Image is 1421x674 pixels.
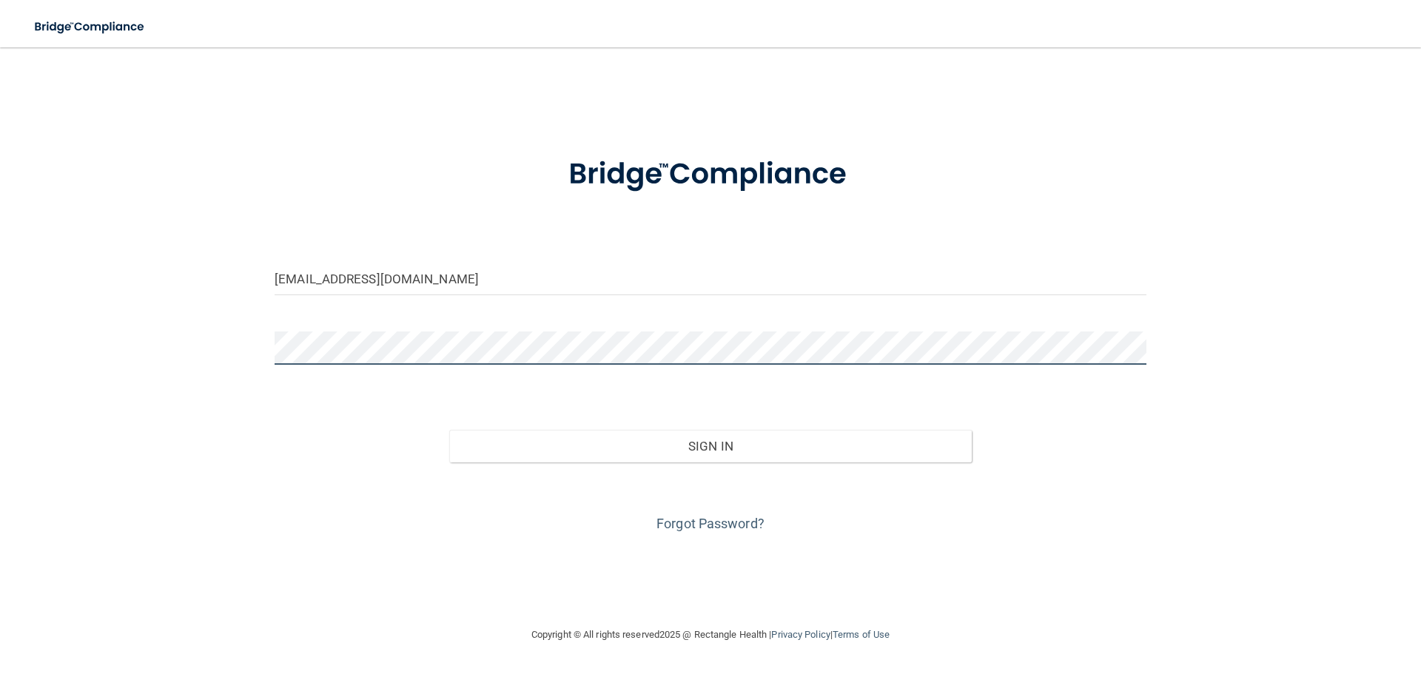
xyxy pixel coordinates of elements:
img: bridge_compliance_login_screen.278c3ca4.svg [22,12,158,42]
a: Privacy Policy [771,629,830,640]
div: Copyright © All rights reserved 2025 @ Rectangle Health | | [440,611,981,658]
button: Sign In [449,430,972,462]
a: Forgot Password? [656,516,765,531]
img: bridge_compliance_login_screen.278c3ca4.svg [538,136,883,213]
input: Email [275,262,1146,295]
a: Terms of Use [833,629,890,640]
